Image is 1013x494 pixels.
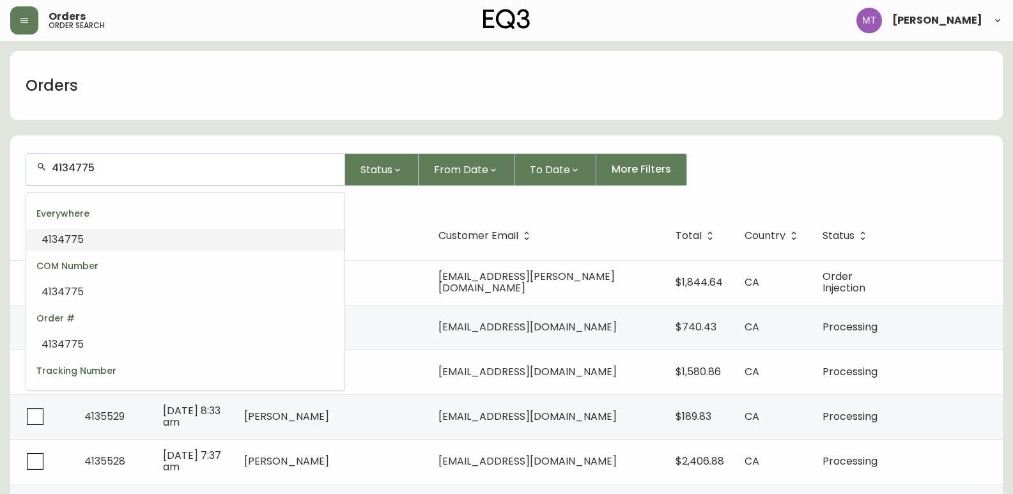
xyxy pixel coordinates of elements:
span: [EMAIL_ADDRESS][DOMAIN_NAME] [438,409,617,424]
span: [DATE] 7:37 am [163,448,221,474]
span: 4135528 [84,454,125,468]
div: Order # [26,303,344,334]
span: [EMAIL_ADDRESS][PERSON_NAME][DOMAIN_NAME] [438,269,615,295]
span: 4134775 [42,389,84,404]
button: More Filters [596,153,687,186]
span: CA [745,320,759,334]
span: [PERSON_NAME] [892,15,982,26]
button: To Date [514,153,596,186]
span: [EMAIL_ADDRESS][DOMAIN_NAME] [438,454,617,468]
button: From Date [419,153,514,186]
span: $2,406.88 [676,454,724,468]
span: Country [745,232,785,240]
span: From Date [434,162,488,178]
span: Status [823,230,871,242]
span: [PERSON_NAME] [244,454,329,468]
div: Tracking Number [26,355,344,386]
span: Processing [823,320,878,334]
span: To Date [530,162,570,178]
span: Orders [49,12,86,22]
span: Processing [823,409,878,424]
img: logo [483,9,530,29]
span: CA [745,454,759,468]
span: CA [745,409,759,424]
span: [EMAIL_ADDRESS][DOMAIN_NAME] [438,320,617,334]
span: $189.83 [676,409,711,424]
span: 4135529 [84,409,125,424]
span: $1,844.64 [676,275,723,289]
span: 4134775 [42,232,84,247]
span: Total [676,230,718,242]
h5: order search [49,22,105,29]
span: CA [745,275,759,289]
span: Processing [823,364,878,379]
div: COM Number [26,251,344,281]
span: Total [676,232,702,240]
input: Search [52,162,334,174]
span: Customer Email [438,232,518,240]
img: 397d82b7ede99da91c28605cdd79fceb [856,8,882,33]
button: Status [345,153,419,186]
span: More Filters [612,162,671,176]
span: Status [360,162,392,178]
span: Processing [823,454,878,468]
span: $740.43 [676,320,716,334]
span: Country [745,230,802,242]
span: [EMAIL_ADDRESS][DOMAIN_NAME] [438,364,617,379]
span: 4134775 [42,284,84,299]
span: [DATE] 8:33 am [163,403,220,429]
h1: Orders [26,75,78,96]
span: [PERSON_NAME] [244,409,329,424]
span: Customer Email [438,230,535,242]
span: 4134775 [42,337,84,351]
span: Order Injection [823,269,865,295]
div: Everywhere [26,198,344,229]
span: CA [745,364,759,379]
span: Status [823,232,854,240]
span: $1,580.86 [676,364,721,379]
